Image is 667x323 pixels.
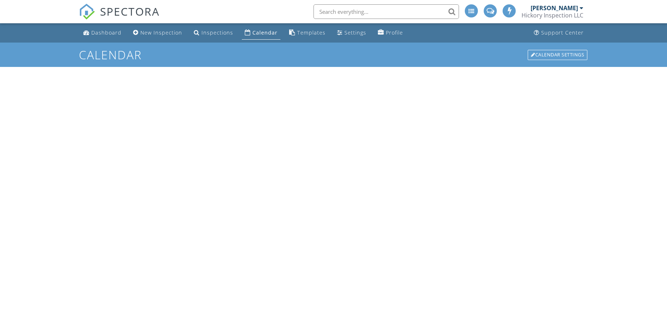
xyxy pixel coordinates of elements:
[79,4,95,20] img: The Best Home Inspection Software - Spectora
[344,29,366,36] div: Settings
[375,26,406,40] a: Profile
[140,29,182,36] div: New Inspection
[100,4,160,19] span: SPECTORA
[201,29,233,36] div: Inspections
[528,50,587,60] div: Calendar Settings
[91,29,121,36] div: Dashboard
[79,48,588,61] h1: Calendar
[191,26,236,40] a: Inspections
[297,29,325,36] div: Templates
[252,29,277,36] div: Calendar
[531,4,578,12] div: [PERSON_NAME]
[79,10,160,25] a: SPECTORA
[286,26,328,40] a: Templates
[130,26,185,40] a: New Inspection
[541,29,584,36] div: Support Center
[334,26,369,40] a: Settings
[531,26,587,40] a: Support Center
[527,49,588,61] a: Calendar Settings
[522,12,583,19] div: Hickory Inspection LLC
[313,4,459,19] input: Search everything...
[242,26,280,40] a: Calendar
[386,29,403,36] div: Profile
[80,26,124,40] a: Dashboard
